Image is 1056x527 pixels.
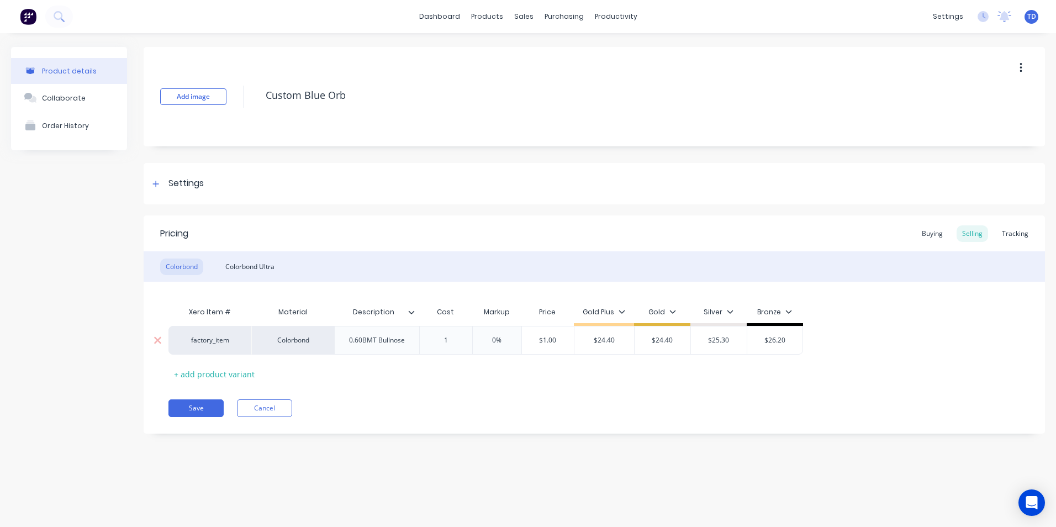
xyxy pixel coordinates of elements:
div: $26.20 [747,326,802,354]
button: Product details [11,58,127,84]
textarea: Custom Blue Orb [260,82,955,108]
div: 0% [469,326,525,354]
div: Markup [472,301,521,323]
div: Description [334,298,413,326]
button: Order History [11,112,127,139]
div: Colorbond [160,259,203,275]
a: dashboard [414,8,466,25]
div: Open Intercom Messenger [1018,489,1045,516]
div: Cost [419,301,472,323]
button: Cancel [237,399,292,417]
div: Order History [42,122,89,130]
img: Factory [20,8,36,25]
div: purchasing [539,8,589,25]
button: Add image [160,88,226,105]
div: Material [251,301,334,323]
span: TD [1027,12,1036,22]
div: Gold [648,307,676,317]
div: 0.60BMT Bullnose [340,333,414,347]
div: Tracking [996,225,1034,242]
div: $24.40 [574,326,634,354]
div: Selling [957,225,988,242]
input: ? [418,335,473,345]
div: settings [927,8,969,25]
div: Price [521,301,574,323]
div: + add product variant [168,366,260,383]
div: factory_item [179,335,240,345]
div: Colorbond [251,326,334,355]
button: Collaborate [11,84,127,112]
div: sales [509,8,539,25]
div: Gold Plus [583,307,625,317]
div: Silver [704,307,733,317]
div: $25.30 [691,326,747,354]
div: products [466,8,509,25]
div: Xero Item # [168,301,251,323]
div: Bronze [757,307,792,317]
div: productivity [589,8,643,25]
div: Product details [42,67,97,75]
div: Buying [916,225,948,242]
button: Save [168,399,224,417]
div: Settings [168,177,204,191]
div: Collaborate [42,94,86,102]
div: factory_itemColorbond0.60BMT Bullnose0%$1.00$24.40$24.40$25.30$26.20 [168,326,803,355]
div: $1.00 [520,326,575,354]
div: $24.40 [635,326,690,354]
div: Colorbond Ultra [220,259,280,275]
div: Description [334,301,419,323]
div: Pricing [160,227,188,240]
